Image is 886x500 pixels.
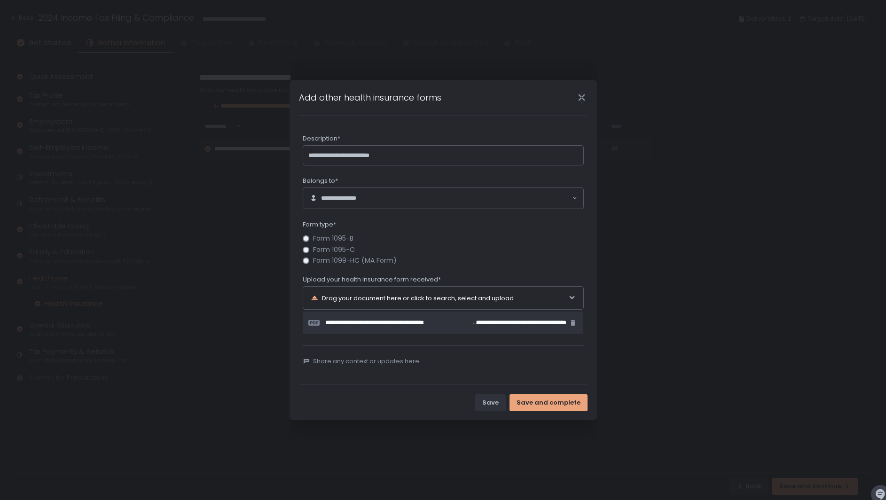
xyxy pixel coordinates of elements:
[303,188,583,209] div: Search for option
[567,92,597,103] div: Close
[303,258,309,264] input: Form 1099-HC (MA Form)
[313,357,419,366] span: Share any context or updates here
[303,275,441,284] span: Upload your health insurance form received*
[303,134,340,143] span: Description*
[303,246,309,253] input: Form 1095-C
[313,257,397,264] span: Form 1099-HC (MA Form)
[313,235,353,242] span: Form 1095-B
[299,91,441,104] h1: Add other health insurance forms
[482,398,499,407] div: Save
[475,394,506,411] button: Save
[372,194,572,203] input: Search for option
[303,177,338,185] span: Belongs to*
[313,246,355,253] span: Form 1095-C
[303,235,309,242] input: Form 1095-B
[303,220,336,229] span: Form type*
[517,398,580,407] div: Save and complete
[510,394,588,411] button: Save and complete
